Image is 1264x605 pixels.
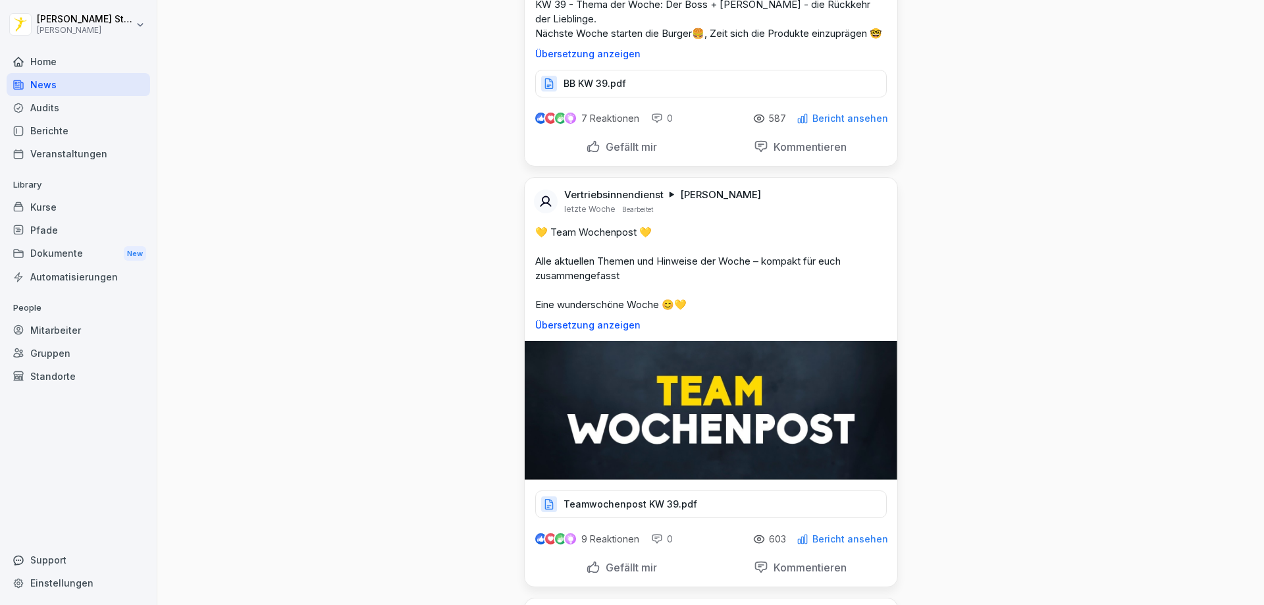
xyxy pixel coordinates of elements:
p: People [7,298,150,319]
img: celebrate [555,113,566,124]
p: Bearbeitet [622,204,653,215]
div: 0 [651,112,673,125]
a: Pfade [7,219,150,242]
p: 587 [769,113,786,124]
p: Gefällt mir [600,140,657,153]
img: inspiring [565,113,576,124]
a: Einstellungen [7,571,150,594]
a: Standorte [7,365,150,388]
div: 0 [651,533,673,546]
div: New [124,246,146,261]
p: [PERSON_NAME] [680,188,761,201]
div: Support [7,548,150,571]
a: Mitarbeiter [7,319,150,342]
p: Übersetzung anzeigen [535,49,887,59]
p: [PERSON_NAME] [37,26,133,35]
a: Teamwochenpost KW 39.pdf [535,502,887,515]
a: Home [7,50,150,73]
p: Kommentieren [768,140,847,153]
p: Bericht ansehen [812,113,888,124]
div: Dokumente [7,242,150,266]
p: BB KW 39.pdf [564,77,626,90]
p: letzte Woche [564,204,616,215]
img: love [546,534,556,544]
img: ewtvqk6a823d2k4h6wk8o3kf.png [525,341,897,480]
img: love [546,113,556,123]
img: inspiring [565,533,576,545]
img: celebrate [555,533,566,544]
a: Berichte [7,119,150,142]
a: BB KW 39.pdf [535,81,887,94]
a: DokumenteNew [7,242,150,266]
p: Übersetzung anzeigen [535,320,887,330]
p: Bericht ansehen [812,534,888,544]
img: like [535,113,546,124]
a: Audits [7,96,150,119]
p: Gefällt mir [600,561,657,574]
p: Vertriebsinnendienst [564,188,664,201]
p: 603 [769,534,786,544]
a: Kurse [7,196,150,219]
p: [PERSON_NAME] Stambolov [37,14,133,25]
p: Library [7,174,150,196]
a: Gruppen [7,342,150,365]
p: Kommentieren [768,561,847,574]
p: Teamwochenpost KW 39.pdf [564,498,697,511]
a: Veranstaltungen [7,142,150,165]
a: Automatisierungen [7,265,150,288]
p: 9 Reaktionen [581,534,639,544]
p: 7 Reaktionen [581,113,639,124]
a: News [7,73,150,96]
p: 💛 Team Wochenpost 💛 Alle aktuellen Themen und Hinweise der Woche – kompakt für euch zusammengefas... [535,225,887,312]
img: like [535,534,546,544]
